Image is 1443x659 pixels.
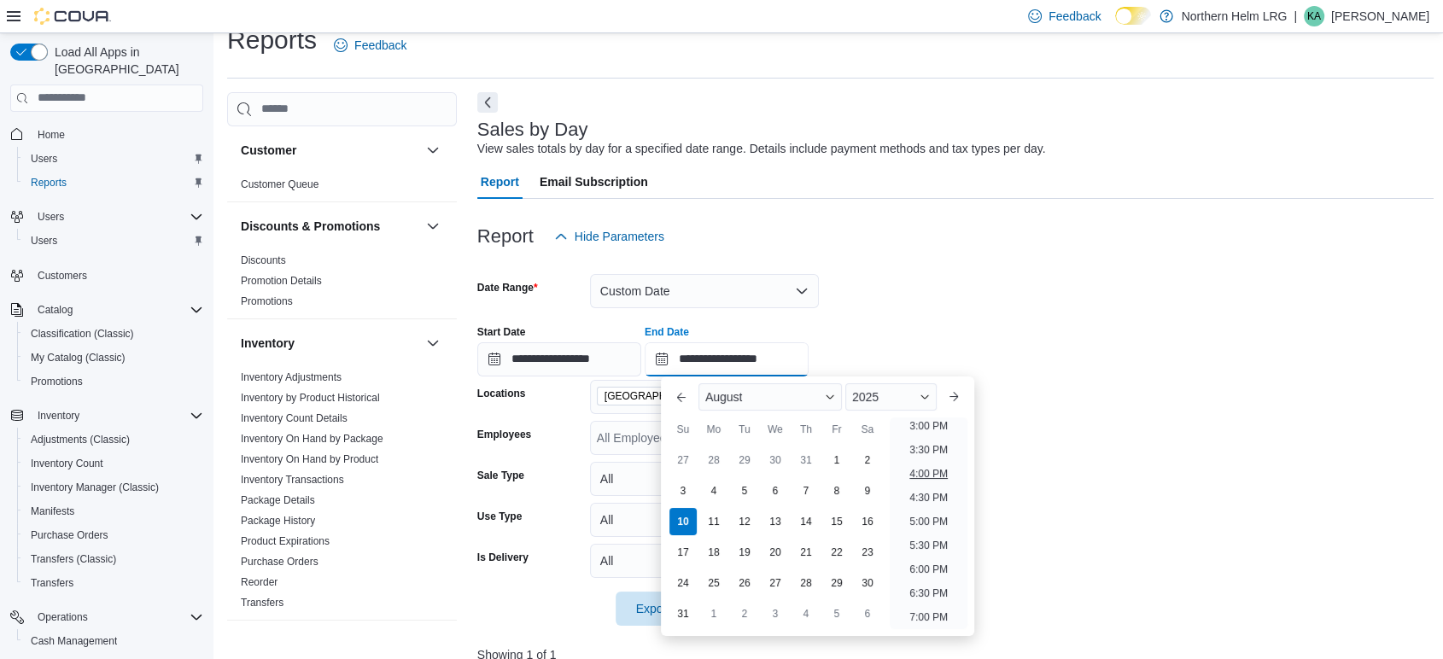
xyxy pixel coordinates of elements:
span: Inventory by Product Historical [241,391,380,405]
div: Sa [854,416,881,443]
div: day-4 [792,600,820,627]
span: Purchase Orders [241,555,318,569]
div: August, 2025 [668,445,883,629]
button: Cash Management [17,629,210,653]
a: Adjustments (Classic) [24,429,137,450]
span: Inventory [38,409,79,423]
li: 7:00 PM [903,607,955,627]
li: 3:30 PM [903,440,955,460]
span: Reports [24,172,203,193]
li: 4:30 PM [903,487,955,508]
div: We [762,416,789,443]
div: day-30 [762,446,789,474]
a: Reorder [241,576,277,588]
button: Operations [3,605,210,629]
span: 2025 [852,390,879,404]
span: Load All Apps in [GEOGRAPHIC_DATA] [48,44,203,78]
p: Northern Helm LRG [1182,6,1288,26]
h3: Sales by Day [477,120,588,140]
label: Is Delivery [477,551,529,564]
label: Sale Type [477,469,524,482]
button: Export [616,592,711,626]
a: Reports [24,172,73,193]
span: Cash Management [31,634,117,648]
button: Promotions [17,370,210,394]
span: Inventory On Hand by Package [241,432,383,446]
span: Users [31,207,203,227]
span: Users [31,152,57,166]
span: Users [31,234,57,248]
label: End Date [645,325,689,339]
span: Inventory Count Details [241,411,348,425]
a: Manifests [24,501,81,522]
button: Customer [423,140,443,160]
div: day-6 [762,477,789,504]
li: 6:30 PM [903,583,955,604]
div: day-9 [854,477,881,504]
span: Promotions [241,295,293,308]
div: day-5 [823,600,850,627]
div: day-31 [669,600,697,627]
li: 3:00 PM [903,416,955,436]
a: Users [24,230,64,251]
button: Users [31,207,71,227]
label: Locations [477,387,526,400]
button: Manifests [17,499,210,523]
a: Inventory On Hand by Package [241,433,383,445]
button: All [590,544,819,578]
div: day-19 [731,539,758,566]
div: Th [792,416,820,443]
a: Classification (Classic) [24,324,141,344]
span: Catalog [38,303,73,317]
div: Customer [227,174,457,201]
span: Home [38,128,65,142]
span: Promotions [31,375,83,388]
span: Manifests [24,501,203,522]
a: Inventory by Product Historical [241,392,380,404]
span: Classification (Classic) [31,327,134,341]
div: Button. Open the year selector. 2025 is currently selected. [845,383,937,411]
a: Transfers (Classic) [24,549,123,569]
h1: Reports [227,23,317,57]
span: Feedback [1049,8,1101,25]
button: Reports [17,171,210,195]
button: Users [3,205,210,229]
span: Operations [31,607,203,627]
div: Tu [731,416,758,443]
span: Manifests [31,504,74,518]
span: [GEOGRAPHIC_DATA] [605,388,711,405]
div: day-17 [669,539,697,566]
span: Promotion Details [241,274,322,288]
span: Transfers (Classic) [24,549,203,569]
button: My Catalog (Classic) [17,346,210,370]
button: Inventory [3,404,210,428]
button: Inventory [31,405,86,426]
span: Inventory Manager (Classic) [24,477,203,498]
button: Transfers (Classic) [17,547,210,571]
button: Operations [31,607,95,627]
div: day-12 [731,508,758,535]
a: Cash Management [24,631,124,651]
button: Inventory [423,333,443,353]
span: Cash Management [24,631,203,651]
span: KA [1307,6,1321,26]
button: Catalog [3,298,210,322]
a: Product Expirations [241,535,330,547]
span: Feedback [354,37,406,54]
button: Customer [241,142,419,159]
div: day-28 [792,569,820,597]
span: Export [626,592,701,626]
input: Press the down key to enter a popover containing a calendar. Press the escape key to close the po... [645,342,809,376]
h3: Discounts & Promotions [241,218,380,235]
div: day-11 [700,508,727,535]
button: Catalog [31,300,79,320]
a: Inventory Count [24,453,110,474]
li: 4:00 PM [903,464,955,484]
a: Inventory Adjustments [241,371,342,383]
a: Transfers [24,573,80,593]
ul: Time [890,417,967,629]
span: Inventory [31,405,203,426]
span: Transfers (Classic) [31,552,116,566]
button: Customers [3,263,210,288]
button: Discounts & Promotions [423,216,443,236]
